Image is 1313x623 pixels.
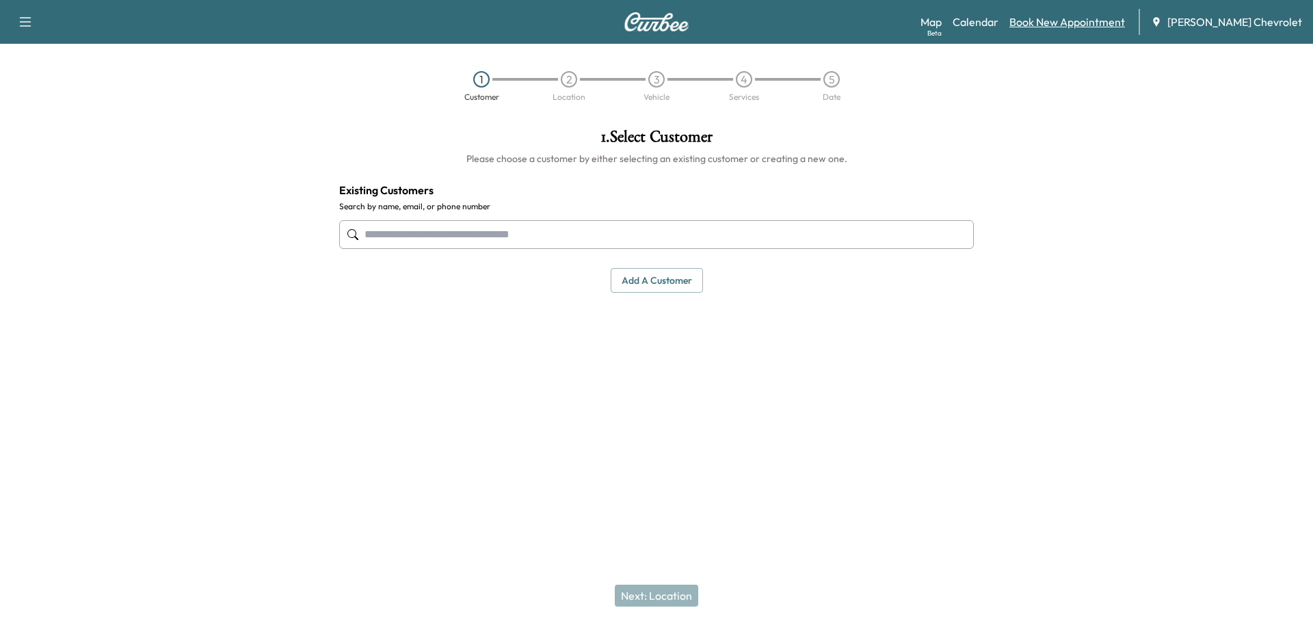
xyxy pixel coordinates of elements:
span: [PERSON_NAME] Chevrolet [1167,14,1302,30]
div: 1 [473,71,490,88]
label: Search by name, email, or phone number [339,201,974,212]
div: 5 [823,71,840,88]
a: Book New Appointment [1009,14,1125,30]
div: Location [553,93,585,101]
a: Calendar [953,14,998,30]
div: 4 [736,71,752,88]
img: Curbee Logo [624,12,689,31]
h4: Existing Customers [339,182,974,198]
a: MapBeta [920,14,942,30]
div: Date [823,93,840,101]
h1: 1 . Select Customer [339,129,974,152]
h6: Please choose a customer by either selecting an existing customer or creating a new one. [339,152,974,165]
div: Services [729,93,759,101]
div: 2 [561,71,577,88]
button: Add a customer [611,268,703,293]
div: Vehicle [644,93,669,101]
div: Beta [927,28,942,38]
div: 3 [648,71,665,88]
div: Customer [464,93,499,101]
